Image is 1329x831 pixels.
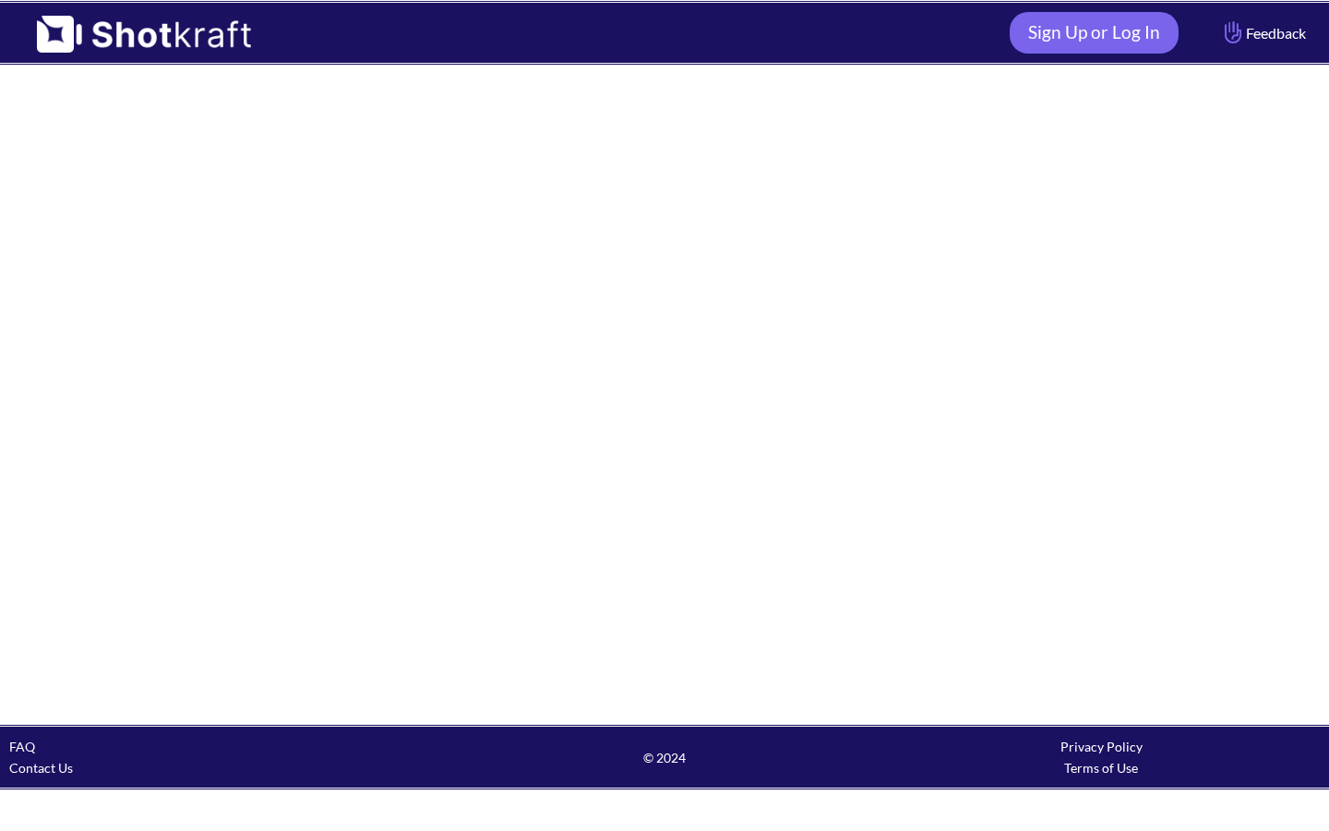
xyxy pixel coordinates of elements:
img: Hand Icon [1220,17,1246,48]
span: Feedback [1220,22,1306,43]
a: FAQ [9,739,35,754]
div: Privacy Policy [883,736,1320,757]
span: © 2024 [446,747,882,768]
div: Terms of Use [883,757,1320,778]
a: Contact Us [9,760,73,776]
a: Sign Up or Log In [1010,12,1179,54]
